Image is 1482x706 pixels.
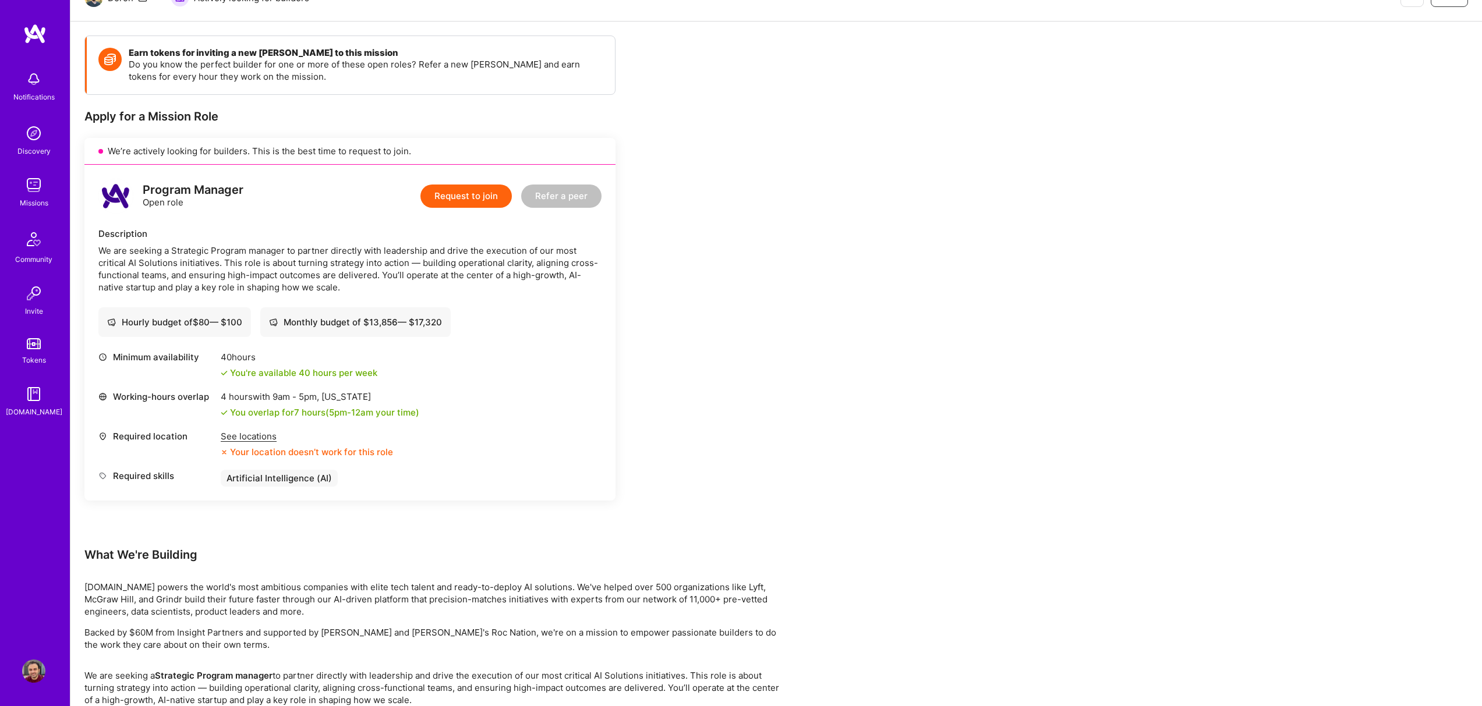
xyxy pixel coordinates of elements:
[15,253,52,265] div: Community
[13,91,55,103] div: Notifications
[221,430,393,442] div: See locations
[6,406,62,418] div: [DOMAIN_NAME]
[221,391,419,403] div: 4 hours with [US_STATE]
[107,318,116,327] i: icon Cash
[221,446,393,458] div: Your location doesn’t work for this role
[221,409,228,416] i: icon Check
[155,670,273,681] strong: Strategic Program manager
[521,185,602,208] button: Refer a peer
[129,58,603,83] p: Do you know the perfect builder for one or more of these open roles? Refer a new [PERSON_NAME] an...
[269,318,278,327] i: icon Cash
[22,122,45,145] img: discovery
[270,391,321,402] span: 9am - 5pm ,
[329,407,373,418] span: 5pm - 12am
[20,225,48,253] img: Community
[221,449,228,456] i: icon CloseOrange
[143,184,243,208] div: Open role
[23,23,47,44] img: logo
[98,228,602,240] div: Description
[20,197,48,209] div: Missions
[98,179,133,214] img: logo
[17,145,51,157] div: Discovery
[420,185,512,208] button: Request to join
[22,68,45,91] img: bell
[98,430,215,442] div: Required location
[84,109,616,124] div: Apply for a Mission Role
[230,406,419,418] div: You overlap for 7 hours ( your time)
[84,669,783,706] p: We are seeking a to partner directly with leadership and drive the execution of our most critical...
[84,547,783,562] div: What We're Building
[84,138,616,165] div: We’re actively looking for builders. This is the best time to request to join.
[84,626,783,651] p: Backed by $60M from Insight Partners and supported by [PERSON_NAME] and [PERSON_NAME]'s Roc Natio...
[221,367,377,379] div: You're available 40 hours per week
[19,659,48,683] a: User Avatar
[98,353,107,361] i: icon Clock
[27,338,41,349] img: tokens
[22,173,45,197] img: teamwork
[84,581,783,618] p: [DOMAIN_NAME] powers the world's most ambitious companies with elite tech talent and ready-to-dep...
[221,370,228,377] i: icon Check
[22,382,45,406] img: guide book
[22,354,46,366] div: Tokens
[221,351,377,363] div: 40 hours
[98,392,107,401] i: icon World
[98,470,215,482] div: Required skills
[107,316,242,328] div: Hourly budget of $ 80 — $ 100
[22,282,45,305] img: Invite
[98,244,602,293] div: We are seeking a Strategic Program manager to partner directly with leadership and drive the exec...
[22,659,45,683] img: User Avatar
[98,391,215,403] div: Working-hours overlap
[98,48,122,71] img: Token icon
[98,432,107,441] i: icon Location
[269,316,442,328] div: Monthly budget of $ 13,856 — $ 17,320
[25,305,43,317] div: Invite
[98,471,107,480] i: icon Tag
[143,184,243,196] div: Program Manager
[129,48,603,58] h4: Earn tokens for inviting a new [PERSON_NAME] to this mission
[98,351,215,363] div: Minimum availability
[221,470,338,487] div: Artificial Intelligence (AI)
